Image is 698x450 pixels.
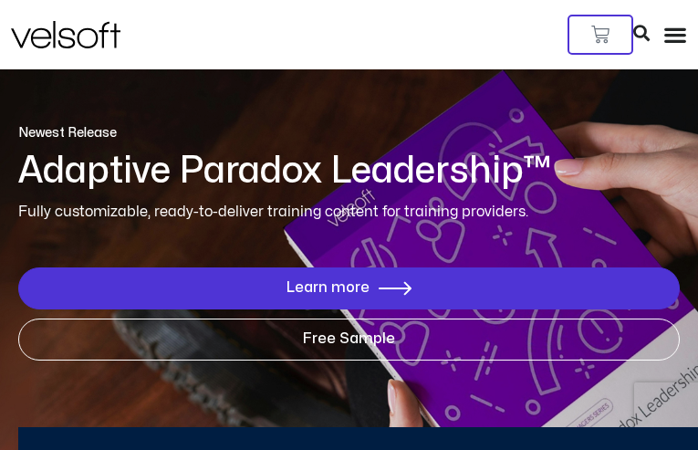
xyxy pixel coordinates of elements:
[286,280,370,297] span: Learn more
[18,201,680,224] p: Fully customizable, ready-to-deliver training content for training providers.
[18,267,680,309] a: Learn more
[18,319,680,361] a: Free Sample
[663,23,687,47] div: Menu Toggle
[18,124,680,142] p: Newest Release
[303,331,395,348] span: Free Sample
[11,21,120,48] img: Velsoft Training Materials
[18,152,680,192] h1: Adaptive Paradox Leadership™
